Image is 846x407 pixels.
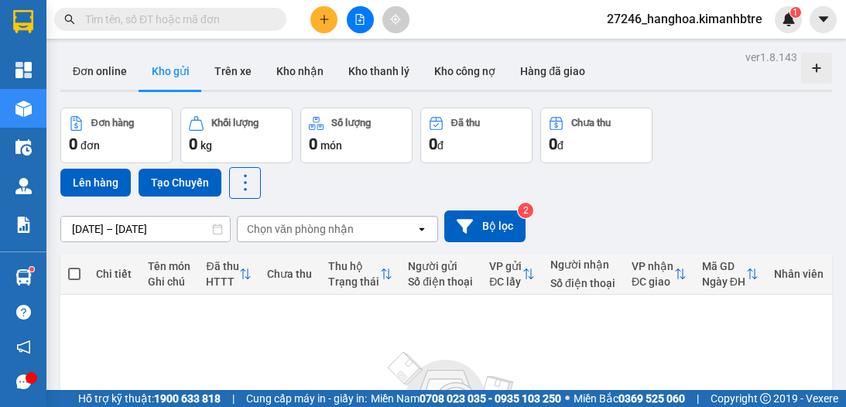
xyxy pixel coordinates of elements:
[61,217,230,241] input: Select a date range.
[481,254,543,295] th: Toggle SortBy
[310,6,337,33] button: plus
[60,108,173,163] button: Đơn hàng0đơn
[594,9,775,29] span: 27246_hanghoa.kimanhbtre
[571,118,611,128] div: Chưa thu
[328,260,380,272] div: Thu hộ
[139,169,221,197] button: Tạo Chuyến
[817,12,831,26] span: caret-down
[320,139,342,152] span: món
[331,118,371,128] div: Số lượng
[420,108,533,163] button: Đã thu0đ
[60,53,139,90] button: Đơn online
[354,14,365,25] span: file-add
[267,268,313,280] div: Chưa thu
[408,260,474,272] div: Người gửi
[202,53,264,90] button: Trên xe
[13,10,33,33] img: logo-vxr
[694,254,766,295] th: Toggle SortBy
[29,267,34,272] sup: 1
[774,268,824,280] div: Nhân viên
[422,53,508,90] button: Kho công nợ
[557,139,563,152] span: đ
[508,53,598,90] button: Hàng đã giao
[697,390,699,407] span: |
[189,135,197,153] span: 0
[782,12,796,26] img: icon-new-feature
[489,260,522,272] div: VP gửi
[801,53,832,84] div: Tạo kho hàng mới
[760,393,771,404] span: copyright
[309,135,317,153] span: 0
[702,275,746,288] div: Ngày ĐH
[702,260,746,272] div: Mã GD
[382,6,409,33] button: aim
[429,135,437,153] span: 0
[80,139,100,152] span: đơn
[232,390,235,407] span: |
[549,135,557,153] span: 0
[60,169,131,197] button: Lên hàng
[16,340,31,354] span: notification
[96,268,132,280] div: Chi tiết
[437,139,444,152] span: đ
[200,139,212,152] span: kg
[336,53,422,90] button: Kho thanh lý
[565,395,570,402] span: ⚪️
[371,390,561,407] span: Miền Nam
[416,223,428,235] svg: open
[632,275,674,288] div: ĐC giao
[632,260,674,272] div: VP nhận
[15,139,32,156] img: warehouse-icon
[246,390,367,407] span: Cung cấp máy in - giấy in:
[451,118,480,128] div: Đã thu
[408,275,474,288] div: Số điện thoại
[745,49,797,66] div: ver 1.8.143
[15,217,32,233] img: solution-icon
[64,14,75,25] span: search
[489,275,522,288] div: ĐC lấy
[148,260,191,272] div: Tên món
[518,203,533,218] sup: 2
[319,14,330,25] span: plus
[16,375,31,389] span: message
[550,277,616,289] div: Số điện thoại
[198,254,259,295] th: Toggle SortBy
[444,210,526,242] button: Bộ lọc
[300,108,413,163] button: Số lượng0món
[328,275,380,288] div: Trạng thái
[793,7,798,18] span: 1
[574,390,685,407] span: Miền Bắc
[15,62,32,78] img: dashboard-icon
[247,221,354,237] div: Chọn văn phòng nhận
[211,118,259,128] div: Khối lượng
[15,178,32,194] img: warehouse-icon
[810,6,837,33] button: caret-down
[347,6,374,33] button: file-add
[550,258,616,271] div: Người nhận
[180,108,293,163] button: Khối lượng0kg
[624,254,694,295] th: Toggle SortBy
[540,108,652,163] button: Chưa thu0đ
[69,135,77,153] span: 0
[16,305,31,320] span: question-circle
[15,269,32,286] img: warehouse-icon
[390,14,401,25] span: aim
[790,7,801,18] sup: 1
[206,275,239,288] div: HTTT
[154,392,221,405] strong: 1900 633 818
[15,101,32,117] img: warehouse-icon
[264,53,336,90] button: Kho nhận
[320,254,400,295] th: Toggle SortBy
[85,11,268,28] input: Tìm tên, số ĐT hoặc mã đơn
[78,390,221,407] span: Hỗ trợ kỹ thuật:
[420,392,561,405] strong: 0708 023 035 - 0935 103 250
[139,53,202,90] button: Kho gửi
[618,392,685,405] strong: 0369 525 060
[206,260,239,272] div: Đã thu
[148,275,191,288] div: Ghi chú
[91,118,134,128] div: Đơn hàng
